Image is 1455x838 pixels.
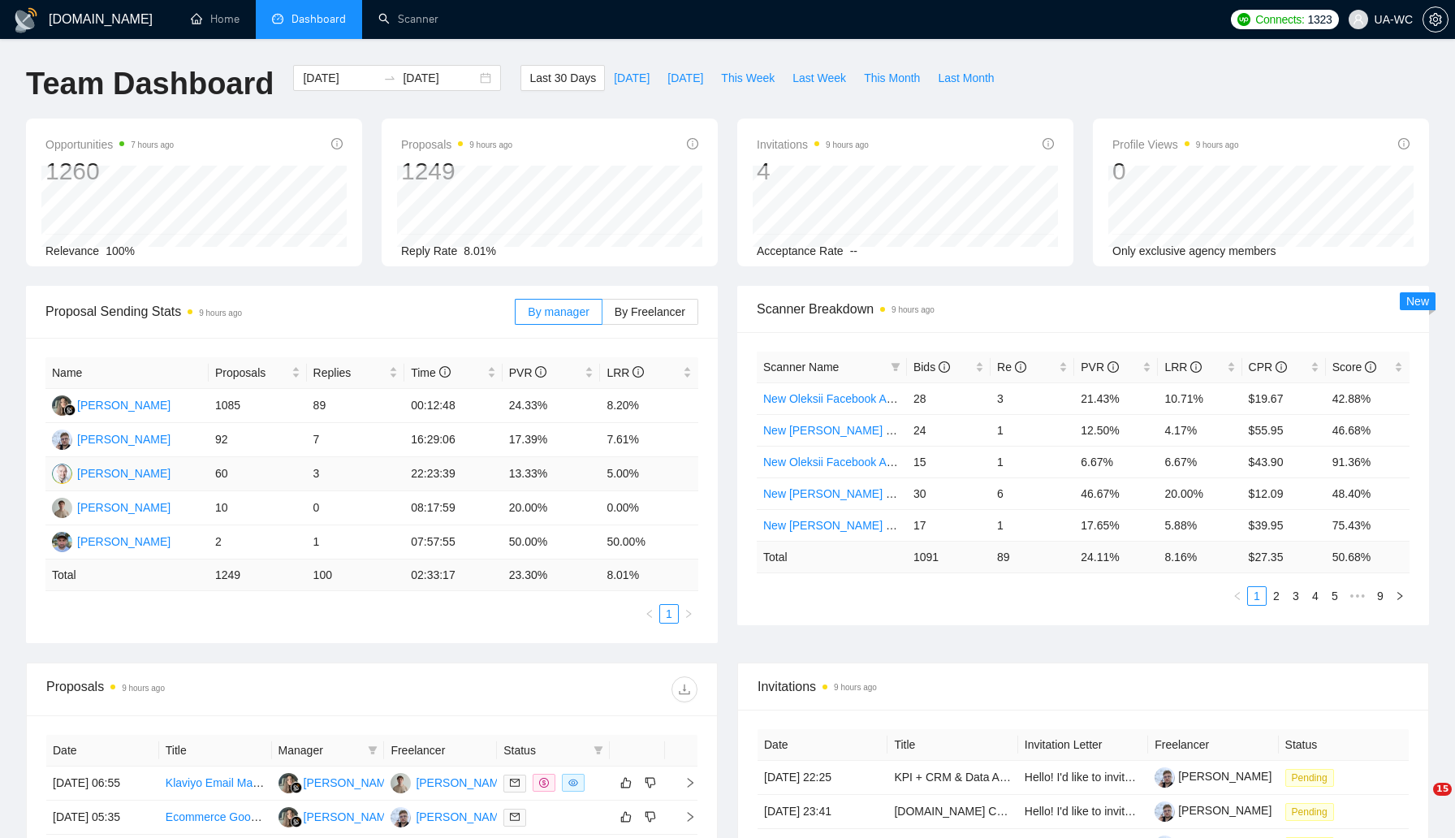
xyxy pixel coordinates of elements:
[997,361,1026,374] span: Re
[757,541,907,572] td: Total
[1400,783,1439,822] iframe: To enrich screen reader interactions, please activate Accessibility in Grammarly extension settings
[1326,509,1410,541] td: 75.43%
[52,500,171,513] a: AP[PERSON_NAME]
[907,414,991,446] td: 24
[199,309,242,317] time: 9 hours ago
[1018,729,1148,761] th: Invitation Letter
[938,69,994,87] span: Last Month
[894,771,1316,784] a: KPI + CRM & Data Analyst (Subscription Platform / Content Creator RevOps Focus)
[1365,361,1376,373] span: info-circle
[307,457,405,491] td: 3
[1423,13,1448,26] span: setting
[503,525,601,559] td: 50.00%
[159,767,272,801] td: Klaviyo Email Marketing + Figma Design Expert
[26,65,274,103] h1: Team Dashboard
[77,430,171,448] div: [PERSON_NAME]
[887,795,1017,829] td: Stape.io Certified Partner Needed for Shopify Server-Side Tracking (Google Ads & GA4)
[892,305,935,314] time: 9 hours ago
[46,676,372,702] div: Proposals
[401,244,457,257] span: Reply Rate
[304,808,397,826] div: [PERSON_NAME]
[1326,446,1410,477] td: 91.36%
[712,65,784,91] button: This Week
[307,525,405,559] td: 1
[1287,587,1305,605] a: 3
[907,509,991,541] td: 17
[303,69,377,87] input: Start date
[1248,587,1266,605] a: 1
[1158,414,1241,446] td: 4.17%
[1406,295,1429,308] span: New
[1155,804,1272,817] a: [PERSON_NAME]
[1285,805,1341,818] a: Pending
[614,69,650,87] span: [DATE]
[1081,361,1119,374] span: PVR
[1074,446,1158,477] td: 6.67%
[1326,414,1410,446] td: 46.68%
[291,12,346,26] span: Dashboard
[1158,446,1241,477] td: 6.67%
[1255,11,1304,28] span: Connects:
[1242,414,1326,446] td: $55.95
[509,366,547,379] span: PVR
[404,559,503,591] td: 02:33:17
[52,430,72,450] img: IG
[209,559,307,591] td: 1249
[667,69,703,87] span: [DATE]
[645,609,654,619] span: left
[658,65,712,91] button: [DATE]
[1285,771,1341,784] a: Pending
[1015,361,1026,373] span: info-circle
[1279,729,1409,761] th: Status
[411,366,450,379] span: Time
[166,810,482,823] a: Ecommerce Google Ads Management and Optimization Expert
[391,773,411,793] img: AP
[503,741,587,759] span: Status
[641,807,660,827] button: dislike
[641,773,660,793] button: dislike
[106,244,135,257] span: 100%
[1074,414,1158,446] td: 12.50%
[46,801,159,835] td: [DATE] 05:35
[191,12,240,26] a: homeHome
[1325,586,1345,606] li: 5
[1074,541,1158,572] td: 24.11 %
[763,424,1349,437] a: New [PERSON_NAME] Google Ads - AU/[GEOGRAPHIC_DATA]/IR/[GEOGRAPHIC_DATA]/[GEOGRAPHIC_DATA]
[826,140,869,149] time: 9 hours ago
[384,735,497,767] th: Freelancer
[383,71,396,84] span: to
[834,683,877,692] time: 9 hours ago
[1371,587,1389,605] a: 9
[209,457,307,491] td: 60
[52,395,72,416] img: LK
[1112,156,1239,187] div: 0
[510,812,520,822] span: mail
[991,446,1074,477] td: 1
[1395,591,1405,601] span: right
[1228,586,1247,606] button: left
[307,423,405,457] td: 7
[758,761,887,795] td: [DATE] 22:25
[46,767,159,801] td: [DATE] 06:55
[307,389,405,423] td: 89
[616,807,636,827] button: like
[401,156,512,187] div: 1249
[1345,586,1371,606] span: •••
[887,729,1017,761] th: Title
[991,414,1074,446] td: 1
[645,810,656,823] span: dislike
[1345,586,1371,606] li: Next 5 Pages
[687,138,698,149] span: info-circle
[122,684,165,693] time: 9 hours ago
[684,609,693,619] span: right
[1390,586,1410,606] li: Next Page
[620,776,632,789] span: like
[855,65,929,91] button: This Month
[1326,382,1410,414] td: 42.88%
[1155,767,1175,788] img: c1AccpU0r5eTAMyEJsuISipwjq7qb2Kar6-KqnmSvKGuvk5qEoKhuKfg-uT9402ECS
[503,423,601,457] td: 17.39%
[529,69,596,87] span: Last 30 Days
[539,778,549,788] span: dollar
[278,807,299,827] img: LK
[784,65,855,91] button: Last Week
